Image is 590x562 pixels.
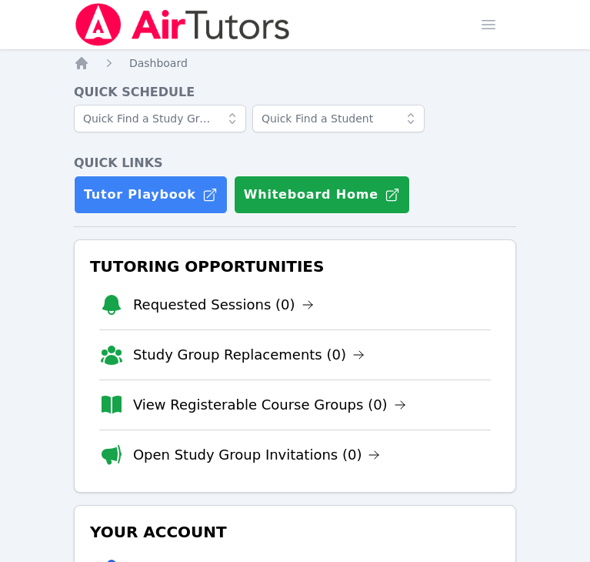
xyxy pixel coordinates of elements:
[74,154,516,172] h4: Quick Links
[133,294,314,316] a: Requested Sessions (0)
[129,57,188,69] span: Dashboard
[129,55,188,71] a: Dashboard
[74,83,516,102] h4: Quick Schedule
[252,105,425,132] input: Quick Find a Student
[133,444,381,466] a: Open Study Group Invitations (0)
[234,176,410,214] button: Whiteboard Home
[74,3,292,46] img: Air Tutors
[133,394,406,416] a: View Registerable Course Groups (0)
[133,344,365,366] a: Study Group Replacements (0)
[74,55,516,71] nav: Breadcrumb
[87,253,503,280] h3: Tutoring Opportunities
[87,518,503,546] h3: Your Account
[74,176,228,214] a: Tutor Playbook
[74,105,246,132] input: Quick Find a Study Group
